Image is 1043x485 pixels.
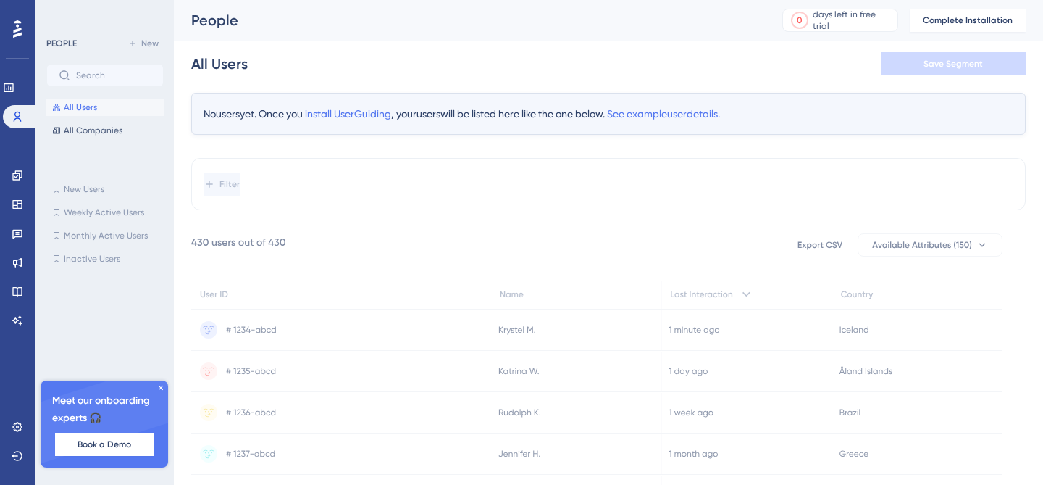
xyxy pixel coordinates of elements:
[55,433,154,456] button: Book a Demo
[204,173,240,196] button: Filter
[123,35,164,52] button: New
[46,250,164,268] button: Inactive Users
[64,183,104,195] span: New Users
[78,439,131,450] span: Book a Demo
[46,181,164,198] button: New Users
[305,108,391,120] span: install UserGuiding
[46,122,164,139] button: All Companies
[797,14,803,26] div: 0
[813,9,893,32] div: days left in free trial
[191,10,746,30] div: People
[64,230,148,241] span: Monthly Active Users
[64,253,120,265] span: Inactive Users
[191,54,248,74] div: All Users
[923,14,1013,26] span: Complete Installation
[64,125,122,136] span: All Companies
[607,108,720,120] span: See example user details.
[881,52,1026,75] button: Save Segment
[46,227,164,244] button: Monthly Active Users
[141,38,159,49] span: New
[64,207,144,218] span: Weekly Active Users
[46,99,164,116] button: All Users
[76,70,151,80] input: Search
[910,9,1026,32] button: Complete Installation
[923,58,983,70] span: Save Segment
[46,204,164,221] button: Weekly Active Users
[191,93,1026,135] div: No users yet. Once you , your users will be listed here like the one below.
[219,178,240,190] span: Filter
[46,38,77,49] div: PEOPLE
[64,101,97,113] span: All Users
[52,392,156,427] span: Meet our onboarding experts 🎧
